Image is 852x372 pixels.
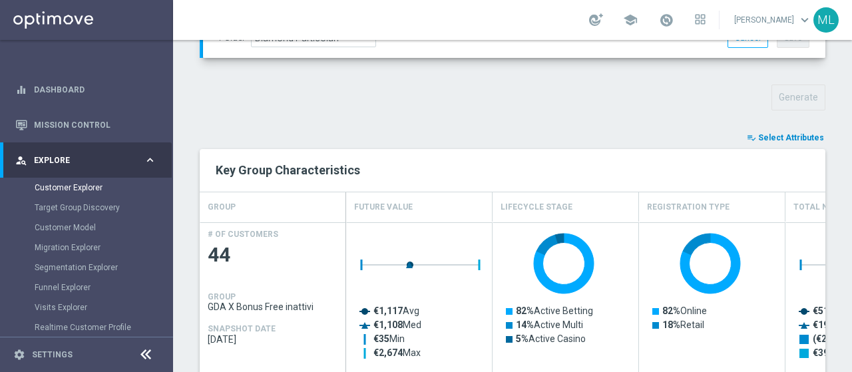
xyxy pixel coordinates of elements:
a: Migration Explorer [35,242,138,253]
i: settings [13,349,25,361]
i: person_search [15,154,27,166]
span: 44 [208,242,338,268]
button: playlist_add_check Select Attributes [745,130,825,145]
a: Segmentation Explorer [35,262,138,273]
tspan: €2,674 [373,347,403,358]
span: Select Attributes [758,133,824,142]
a: Customer Explorer [35,182,138,193]
a: Dashboard [34,72,156,107]
h2: Key Group Characteristics [216,162,809,178]
text: Avg [373,305,419,316]
h4: GROUP [208,196,236,219]
div: Dashboard [15,72,156,107]
div: Segmentation Explorer [35,258,172,278]
a: Realtime Customer Profile [35,322,138,333]
tspan: 82% [662,305,680,316]
span: keyboard_arrow_down [797,13,812,27]
tspan: 82% [516,305,534,316]
h4: Registration Type [647,196,730,219]
text: Min [373,333,405,344]
span: school [623,13,638,27]
div: Target Group Discovery [35,198,172,218]
div: Migration Explorer [35,238,172,258]
text: Max [373,347,421,358]
h4: Lifecycle Stage [501,196,572,219]
tspan: €19,738 [813,319,847,330]
div: Customer Explorer [35,178,172,198]
button: person_search Explore keyboard_arrow_right [15,155,157,166]
tspan: €1,117 [373,305,403,316]
a: Customer Model [35,222,138,233]
tspan: €51,233 [813,305,847,316]
a: Target Group Discovery [35,202,138,213]
span: Explore [34,156,144,164]
div: Customer Model [35,218,172,238]
tspan: €35 [373,333,389,344]
text: Online [662,305,707,316]
div: Explore [15,154,144,166]
a: Visits Explorer [35,302,138,313]
i: equalizer [15,84,27,96]
a: Mission Control [34,107,156,142]
a: Settings [32,351,73,359]
button: equalizer Dashboard [15,85,157,95]
div: Visits Explorer [35,297,172,317]
tspan: 18% [662,319,680,330]
div: ML [813,7,839,33]
div: Mission Control [15,107,156,142]
h4: Future Value [354,196,413,219]
tspan: 5% [516,333,529,344]
tspan: 14% [516,319,534,330]
div: Funnel Explorer [35,278,172,297]
span: GDA X Bonus Free inattivi [208,301,338,312]
h4: # OF CUSTOMERS [208,230,278,239]
text: Active Multi [516,319,583,330]
text: Med [373,319,421,330]
span: 2025-08-23 [208,334,338,345]
div: Realtime Customer Profile [35,317,172,337]
button: Mission Control [15,120,157,130]
i: playlist_add_check [747,133,756,142]
button: Generate [771,85,825,110]
text: Active Betting [516,305,593,316]
a: [PERSON_NAME]keyboard_arrow_down [733,10,813,30]
i: keyboard_arrow_right [144,154,156,166]
a: Funnel Explorer [35,282,138,293]
text: Retail [662,319,704,330]
text: Active Casino [516,333,586,344]
h4: SNAPSHOT DATE [208,324,276,333]
h4: GROUP [208,292,236,301]
tspan: €1,108 [373,319,403,330]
